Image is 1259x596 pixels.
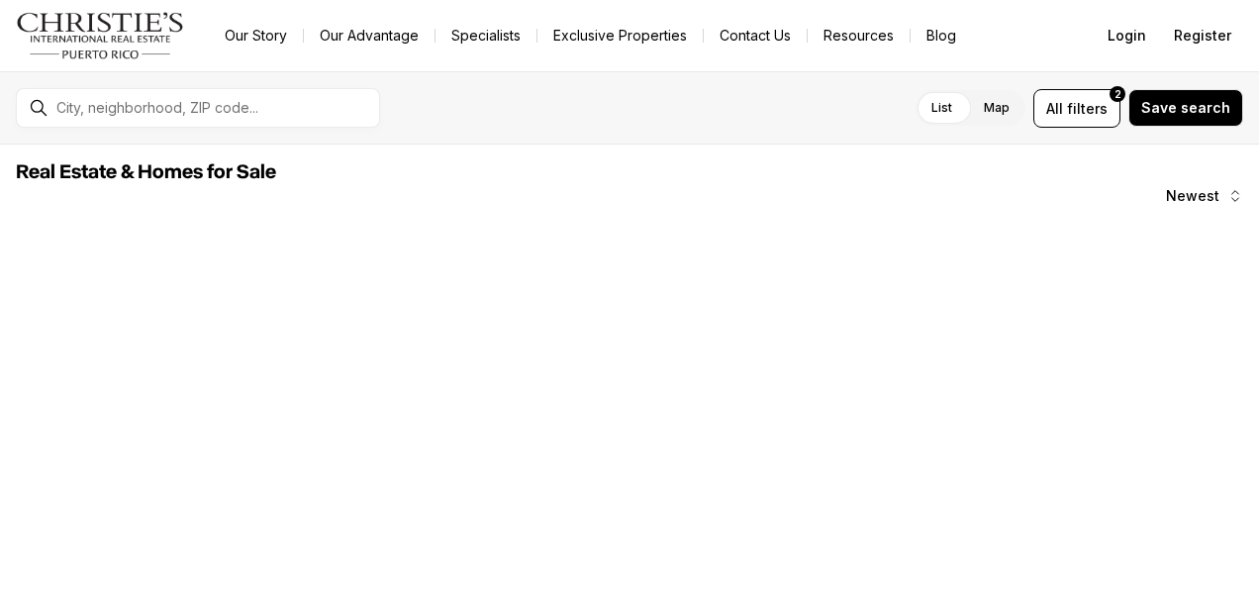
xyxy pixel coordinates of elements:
[916,90,968,126] label: List
[537,22,703,50] a: Exclusive Properties
[436,22,536,50] a: Specialists
[1108,28,1146,44] span: Login
[968,90,1025,126] label: Map
[1067,98,1108,119] span: filters
[1166,188,1219,204] span: Newest
[304,22,435,50] a: Our Advantage
[1141,100,1230,116] span: Save search
[1046,98,1063,119] span: All
[16,162,276,182] span: Real Estate & Homes for Sale
[1033,89,1120,128] button: Allfilters2
[1096,16,1158,55] button: Login
[1174,28,1231,44] span: Register
[1114,86,1121,102] span: 2
[808,22,910,50] a: Resources
[16,12,185,59] img: logo
[704,22,807,50] button: Contact Us
[209,22,303,50] a: Our Story
[911,22,972,50] a: Blog
[1154,176,1255,216] button: Newest
[1162,16,1243,55] button: Register
[1128,89,1243,127] button: Save search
